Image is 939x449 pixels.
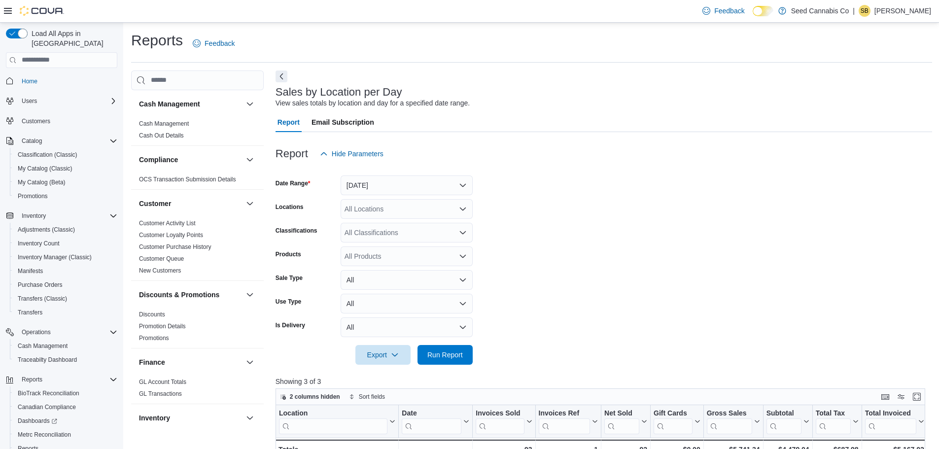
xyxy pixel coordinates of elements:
button: Location [279,409,395,434]
button: Finance [139,357,242,367]
span: Inventory Count [18,240,60,247]
button: Cash Management [244,98,256,110]
div: Samantha Buster [859,5,870,17]
span: My Catalog (Classic) [14,163,117,174]
div: Gross Sales [706,409,752,418]
span: Classification (Classic) [18,151,77,159]
span: Load All Apps in [GEOGRAPHIC_DATA] [28,29,117,48]
div: Location [279,409,387,434]
a: My Catalog (Classic) [14,163,76,174]
button: Hide Parameters [316,144,387,164]
span: Reports [22,376,42,383]
div: Subtotal [766,409,801,434]
button: Open list of options [459,229,467,237]
a: My Catalog (Beta) [14,176,70,188]
button: Canadian Compliance [10,400,121,414]
label: Use Type [276,298,301,306]
span: Dashboards [14,415,117,427]
span: Promotions [18,192,48,200]
button: Total Tax [815,409,858,434]
div: Invoices Ref [538,409,590,434]
button: Total Invoiced [865,409,924,434]
a: Cash Out Details [139,132,184,139]
a: Customer Activity List [139,220,196,227]
a: Feedback [698,1,748,21]
a: GL Account Totals [139,379,186,385]
button: Metrc Reconciliation [10,428,121,442]
p: Showing 3 of 3 [276,377,932,386]
a: Purchase Orders [14,279,67,291]
button: Gift Cards [654,409,700,434]
span: GL Transactions [139,390,182,398]
span: Operations [22,328,51,336]
button: Inventory [2,209,121,223]
button: [DATE] [341,175,473,195]
a: BioTrack Reconciliation [14,387,83,399]
a: Manifests [14,265,47,277]
div: Subtotal [766,409,801,418]
span: Users [22,97,37,105]
a: Promotions [14,190,52,202]
span: SB [861,5,869,17]
a: Adjustments (Classic) [14,224,79,236]
span: Export [361,345,405,365]
div: Gift Cards [654,409,693,418]
h3: Report [276,148,308,160]
div: Invoices Sold [476,409,524,434]
span: Metrc Reconciliation [14,429,117,441]
div: View sales totals by location and day for a specified date range. [276,98,470,108]
button: Display options [895,391,907,403]
div: Cash Management [131,118,264,145]
button: Gross Sales [706,409,760,434]
button: Open list of options [459,252,467,260]
a: Customer Loyalty Points [139,232,203,239]
button: Keyboard shortcuts [879,391,891,403]
span: Home [22,77,37,85]
span: Purchase Orders [14,279,117,291]
h3: Sales by Location per Day [276,86,402,98]
span: Run Report [427,350,463,360]
button: Cash Management [139,99,242,109]
button: Inventory Manager (Classic) [10,250,121,264]
span: Reports [18,374,117,385]
button: Reports [2,373,121,386]
div: Discounts & Promotions [131,309,264,348]
button: My Catalog (Beta) [10,175,121,189]
button: Sort fields [345,391,389,403]
span: Manifests [14,265,117,277]
span: Transfers (Classic) [18,295,67,303]
a: Cash Management [14,340,71,352]
span: Users [18,95,117,107]
button: Invoices Ref [538,409,597,434]
div: Total Invoiced [865,409,916,418]
span: Hide Parameters [332,149,383,159]
div: Invoices Ref [538,409,590,418]
input: Dark Mode [753,6,773,16]
span: Discounts [139,311,165,318]
span: Customer Loyalty Points [139,231,203,239]
button: Inventory Count [10,237,121,250]
span: Cash Management [139,120,189,128]
button: Operations [2,325,121,339]
label: Sale Type [276,274,303,282]
span: My Catalog (Beta) [18,178,66,186]
span: Operations [18,326,117,338]
button: Catalog [18,135,46,147]
img: Cova [20,6,64,16]
a: Discounts [139,311,165,318]
h3: Inventory [139,413,170,423]
div: Location [279,409,387,418]
h1: Reports [131,31,183,50]
label: Date Range [276,179,311,187]
button: Customer [244,198,256,209]
label: Is Delivery [276,321,305,329]
span: My Catalog (Classic) [18,165,72,173]
span: Inventory Count [14,238,117,249]
a: Traceabilty Dashboard [14,354,81,366]
a: Dashboards [14,415,61,427]
span: Customers [18,115,117,127]
div: Total Tax [815,409,850,434]
button: Users [2,94,121,108]
span: Cash Management [18,342,68,350]
button: Cash Management [10,339,121,353]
